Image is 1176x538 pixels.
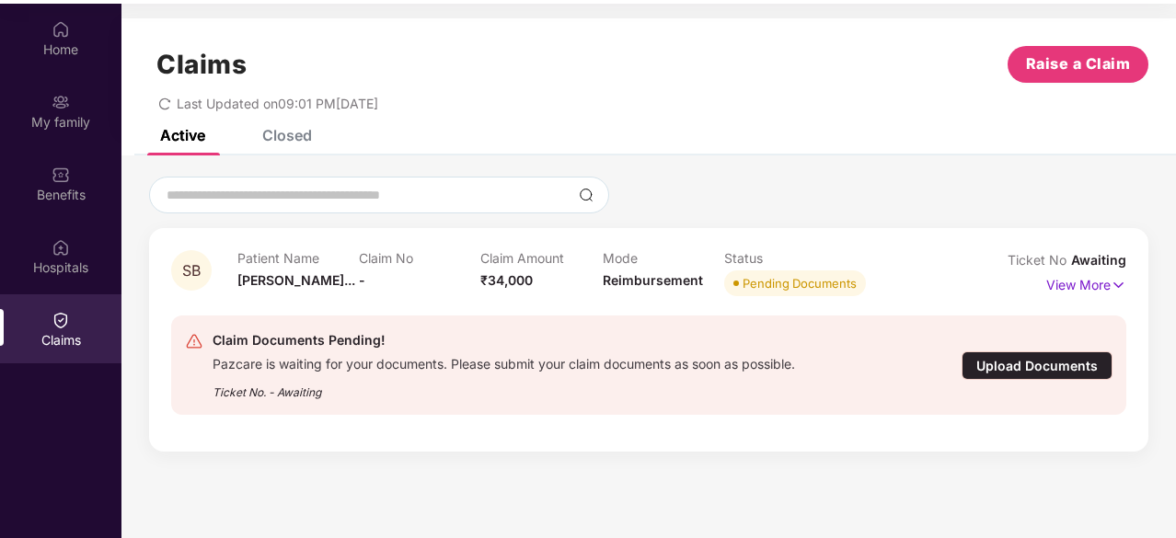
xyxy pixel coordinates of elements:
[1046,270,1126,295] p: View More
[52,20,70,39] img: svg+xml;base64,PHN2ZyBpZD0iSG9tZSIgeG1sbnM9Imh0dHA6Ly93d3cudzMub3JnLzIwMDAvc3ZnIiB3aWR0aD0iMjAiIG...
[359,272,365,288] span: -
[213,329,795,351] div: Claim Documents Pending!
[1008,46,1148,83] button: Raise a Claim
[52,238,70,257] img: svg+xml;base64,PHN2ZyBpZD0iSG9zcGl0YWxzIiB4bWxucz0iaHR0cDovL3d3dy53My5vcmcvMjAwMC9zdmciIHdpZHRoPS...
[185,332,203,350] img: svg+xml;base64,PHN2ZyB4bWxucz0iaHR0cDovL3d3dy53My5vcmcvMjAwMC9zdmciIHdpZHRoPSIyNCIgaGVpZ2h0PSIyNC...
[213,351,795,372] div: Pazcare is waiting for your documents. Please submit your claim documents as soon as possible.
[52,166,70,184] img: svg+xml;base64,PHN2ZyBpZD0iQmVuZWZpdHMiIHhtbG5zPSJodHRwOi8vd3d3LnczLm9yZy8yMDAwL3N2ZyIgd2lkdGg9Ij...
[237,272,355,288] span: [PERSON_NAME]...
[724,250,846,266] p: Status
[1111,275,1126,295] img: svg+xml;base64,PHN2ZyB4bWxucz0iaHR0cDovL3d3dy53My5vcmcvMjAwMC9zdmciIHdpZHRoPSIxNyIgaGVpZ2h0PSIxNy...
[182,263,201,279] span: SB
[743,274,857,292] div: Pending Documents
[262,126,312,144] div: Closed
[962,351,1113,380] div: Upload Documents
[158,96,171,111] span: redo
[1071,252,1126,268] span: Awaiting
[603,272,703,288] span: Reimbursement
[52,93,70,111] img: svg+xml;base64,PHN2ZyB3aWR0aD0iMjAiIGhlaWdodD0iMjAiIHZpZXdCb3g9IjAgMCAyMCAyMCIgZmlsbD0ibm9uZSIgeG...
[177,96,378,111] span: Last Updated on 09:01 PM[DATE]
[52,311,70,329] img: svg+xml;base64,PHN2ZyBpZD0iQ2xhaW0iIHhtbG5zPSJodHRwOi8vd3d3LnczLm9yZy8yMDAwL3N2ZyIgd2lkdGg9IjIwIi...
[237,250,359,266] p: Patient Name
[1026,52,1131,75] span: Raise a Claim
[359,250,480,266] p: Claim No
[480,272,533,288] span: ₹34,000
[1008,252,1071,268] span: Ticket No
[603,250,724,266] p: Mode
[213,372,795,401] div: Ticket No. - Awaiting
[480,250,602,266] p: Claim Amount
[160,126,205,144] div: Active
[579,188,594,202] img: svg+xml;base64,PHN2ZyBpZD0iU2VhcmNoLTMyeDMyIiB4bWxucz0iaHR0cDovL3d3dy53My5vcmcvMjAwMC9zdmciIHdpZH...
[156,49,247,80] h1: Claims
